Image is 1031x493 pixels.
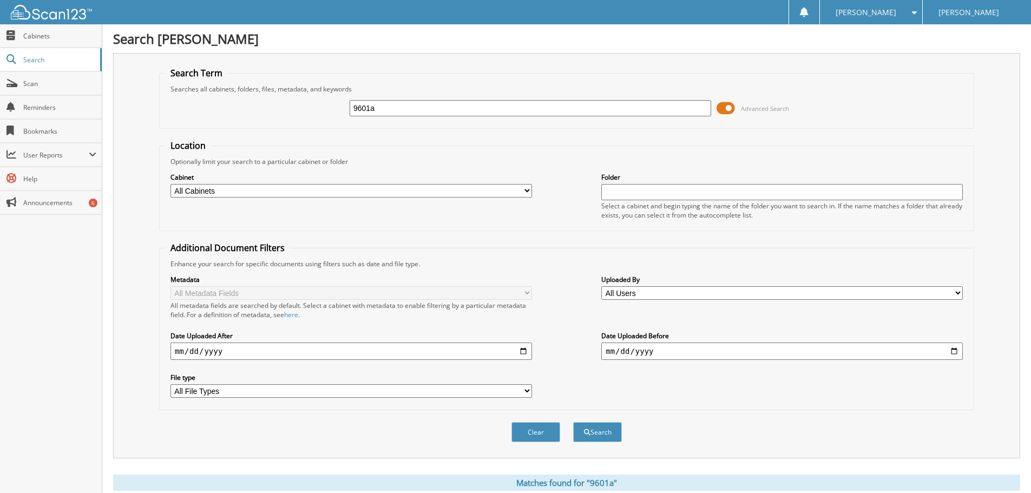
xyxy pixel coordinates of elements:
[165,242,290,254] legend: Additional Document Filters
[89,199,97,207] div: 6
[23,55,95,64] span: Search
[601,201,963,220] div: Select a cabinet and begin typing the name of the folder you want to search in. If the name match...
[113,475,1020,491] div: Matches found for "9601a"
[170,373,532,382] label: File type
[23,31,96,41] span: Cabinets
[170,173,532,182] label: Cabinet
[601,173,963,182] label: Folder
[601,331,963,340] label: Date Uploaded Before
[165,84,968,94] div: Searches all cabinets, folders, files, metadata, and keywords
[165,140,211,152] legend: Location
[23,174,96,183] span: Help
[284,310,298,319] a: here
[23,127,96,136] span: Bookmarks
[165,259,968,268] div: Enhance your search for specific documents using filters such as date and file type.
[23,198,96,207] span: Announcements
[741,104,789,113] span: Advanced Search
[11,5,92,19] img: scan123-logo-white.svg
[938,9,999,16] span: [PERSON_NAME]
[165,67,228,79] legend: Search Term
[977,441,1031,493] iframe: Chat Widget
[113,30,1020,48] h1: Search [PERSON_NAME]
[601,275,963,284] label: Uploaded By
[836,9,896,16] span: [PERSON_NAME]
[170,331,532,340] label: Date Uploaded After
[170,275,532,284] label: Metadata
[23,79,96,88] span: Scan
[511,422,560,442] button: Clear
[23,150,89,160] span: User Reports
[573,422,622,442] button: Search
[165,157,968,166] div: Optionally limit your search to a particular cabinet or folder
[170,301,532,319] div: All metadata fields are searched by default. Select a cabinet with metadata to enable filtering b...
[601,343,963,360] input: end
[23,103,96,112] span: Reminders
[170,343,532,360] input: start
